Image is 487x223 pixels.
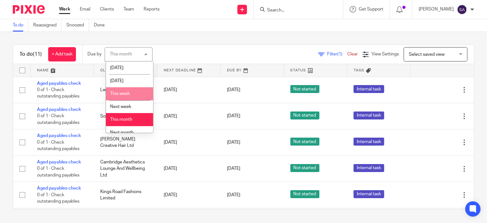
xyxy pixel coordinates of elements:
span: [DATE] [227,167,240,171]
td: Social Etc. Ltd [94,103,157,129]
span: [DATE] [227,114,240,119]
span: 0 of 1 · Check outstanding payables [37,140,79,151]
a: Aged payables check [37,186,81,191]
td: Cambridge Aesthetics Lounge And Wellbeing Ltd [94,155,157,182]
span: View Settings [371,52,399,56]
span: Not started [290,190,319,198]
td: [DATE] [157,129,221,155]
span: Internal task [354,85,384,93]
a: Clients [100,6,114,12]
span: 0 of 1 · Check outstanding payables [37,193,79,204]
span: Tags [354,68,364,72]
a: Done [94,19,109,32]
a: Snoozed [66,19,89,32]
img: Pixie [13,5,45,14]
td: [DATE] [157,182,221,208]
span: 0 of 1 · Check outstanding payables [37,166,79,177]
span: Not started [290,164,319,172]
a: Clear [347,52,358,56]
span: Not started [290,85,319,93]
td: [DATE] [157,155,221,182]
span: [DATE] [110,79,124,83]
td: Lwe Group Ltd [94,77,157,103]
a: + Add task [48,47,76,61]
a: Aged payables check [37,81,81,86]
span: Not started [290,138,319,146]
a: Aged payables check [37,160,81,164]
span: This week [110,91,130,96]
span: Internal task [354,138,384,146]
p: [PERSON_NAME] [419,6,454,12]
span: Next month [110,130,134,135]
td: Kings Road Fashions Limited [94,182,157,208]
span: Filter [327,52,347,56]
div: This month [110,52,132,56]
span: [DATE] [227,193,240,197]
span: (1) [337,52,342,56]
a: Aged payables check [37,107,81,112]
td: [DATE] [157,77,221,103]
span: This month [110,117,132,122]
p: Due by [87,51,101,57]
span: Internal task [354,190,384,198]
a: Email [80,6,90,12]
span: 0 of 1 · Check outstanding payables [37,88,79,99]
span: Select saved view [409,52,445,57]
span: [DATE] [227,88,240,92]
span: Next week [110,104,131,109]
span: Get Support [359,7,383,11]
span: [DATE] [227,140,240,145]
td: [PERSON_NAME] Creative Hair Ltd [94,129,157,155]
span: Not started [290,111,319,119]
h1: To do [19,51,42,58]
input: Search [266,8,324,13]
span: [DATE] [110,66,124,70]
td: [DATE] [157,103,221,129]
a: Team [124,6,134,12]
a: To do [13,19,28,32]
a: Reassigned [33,19,62,32]
a: Reports [144,6,160,12]
span: 0 of 1 · Check outstanding payables [37,114,79,125]
span: (11) [33,52,42,57]
img: svg%3E [457,4,467,15]
a: Work [59,6,70,12]
span: Internal task [354,164,384,172]
span: Internal task [354,111,384,119]
a: Aged payables check [37,133,81,138]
